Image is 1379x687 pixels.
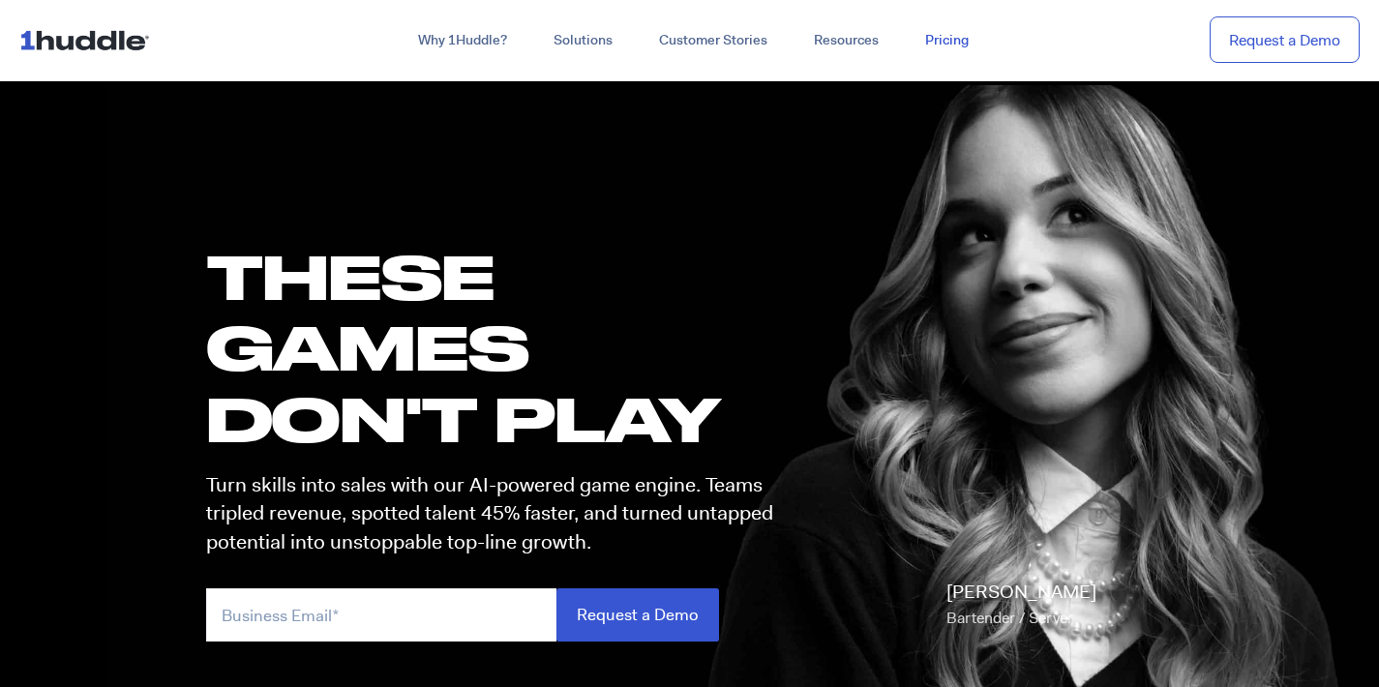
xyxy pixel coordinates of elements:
[636,23,791,58] a: Customer Stories
[206,471,791,556] p: Turn skills into sales with our AI-powered game engine. Teams tripled revenue, spotted talent 45%...
[206,588,556,642] input: Business Email*
[556,588,719,642] input: Request a Demo
[791,23,902,58] a: Resources
[946,608,1073,628] span: Bartender / Server
[395,23,530,58] a: Why 1Huddle?
[206,241,791,454] h1: these GAMES DON'T PLAY
[946,579,1096,633] p: [PERSON_NAME]
[19,21,158,58] img: ...
[902,23,992,58] a: Pricing
[530,23,636,58] a: Solutions
[1210,16,1360,64] a: Request a Demo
